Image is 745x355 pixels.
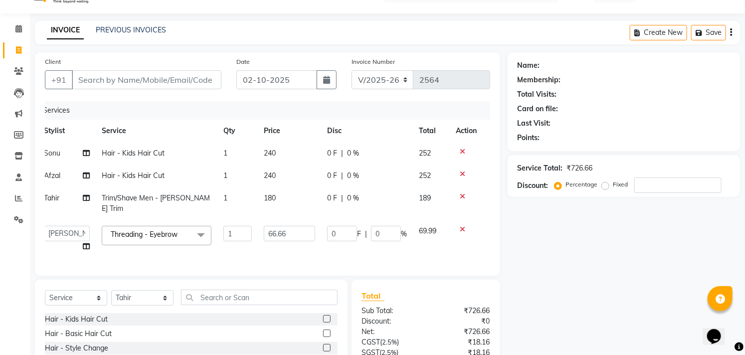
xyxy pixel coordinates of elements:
[264,193,276,202] span: 180
[518,60,540,71] div: Name:
[102,193,210,213] span: Trim/Shave Men - [PERSON_NAME] Trim
[321,120,413,142] th: Disc
[96,120,217,142] th: Service
[613,180,628,189] label: Fixed
[450,120,483,142] th: Action
[630,25,687,40] button: Create New
[518,133,540,143] div: Points:
[518,75,561,85] div: Membership:
[691,25,726,40] button: Save
[264,149,276,158] span: 240
[44,193,59,202] span: Tahir
[223,149,227,158] span: 1
[38,120,96,142] th: Stylist
[347,148,359,159] span: 0 %
[566,180,598,189] label: Percentage
[44,149,60,158] span: Sonu
[258,120,321,142] th: Price
[45,343,108,354] div: Hair - Style Change
[341,148,343,159] span: |
[45,329,112,339] div: Hair - Basic Hair Cut
[341,171,343,181] span: |
[426,327,498,337] div: ₹726.66
[362,291,384,301] span: Total
[401,229,407,239] span: %
[347,193,359,203] span: 0 %
[327,171,337,181] span: 0 F
[413,120,450,142] th: Total
[518,180,549,191] div: Discount:
[357,229,361,239] span: F
[45,314,108,325] div: Hair - Kids Hair Cut
[347,171,359,181] span: 0 %
[102,171,165,180] span: Hair - Kids Hair Cut
[327,148,337,159] span: 0 F
[45,57,61,66] label: Client
[518,163,563,174] div: Service Total:
[45,70,73,89] button: +91
[47,21,84,39] a: INVOICE
[419,149,431,158] span: 252
[223,193,227,202] span: 1
[382,338,397,346] span: 2.5%
[352,57,395,66] label: Invoice Number
[236,57,250,66] label: Date
[181,290,338,305] input: Search or Scan
[44,171,60,180] span: Afzal
[365,229,367,239] span: |
[341,193,343,203] span: |
[362,338,380,347] span: CGST
[426,316,498,327] div: ₹0
[703,315,735,345] iframe: chat widget
[518,89,557,100] div: Total Visits:
[39,101,491,120] div: Services
[354,337,426,348] div: ( )
[96,25,166,34] a: PREVIOUS INVOICES
[111,230,178,239] span: Threading - Eyebrow
[327,193,337,203] span: 0 F
[102,149,165,158] span: Hair - Kids Hair Cut
[354,316,426,327] div: Discount:
[419,226,436,235] span: 69.99
[72,70,221,89] input: Search by Name/Mobile/Email/Code
[223,171,227,180] span: 1
[419,171,431,180] span: 252
[567,163,593,174] div: ₹726.66
[419,193,431,202] span: 189
[354,327,426,337] div: Net:
[264,171,276,180] span: 240
[217,120,258,142] th: Qty
[354,306,426,316] div: Sub Total:
[178,230,182,239] a: x
[426,337,498,348] div: ₹18.16
[518,104,559,114] div: Card on file:
[426,306,498,316] div: ₹726.66
[518,118,551,129] div: Last Visit:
